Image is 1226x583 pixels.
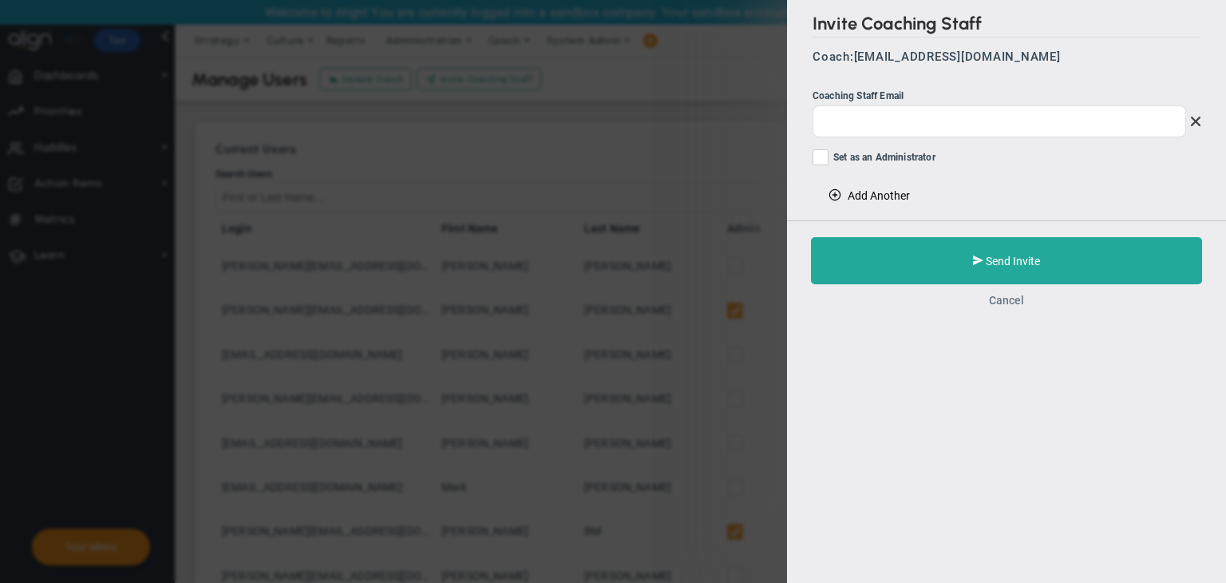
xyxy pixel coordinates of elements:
span: [EMAIL_ADDRESS][DOMAIN_NAME] [854,50,1061,64]
button: Cancel [989,294,1024,307]
button: Send Invite [811,237,1202,284]
span: Send Invite [986,255,1040,268]
div: Coaching Staff Email [813,89,1200,104]
button: Add Another [813,182,926,208]
span: Set as an Administrator [833,149,935,168]
h2: Invite Coaching Staff [813,13,1200,38]
span: Add Another [848,189,910,202]
h3: Coach: [813,50,1200,64]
